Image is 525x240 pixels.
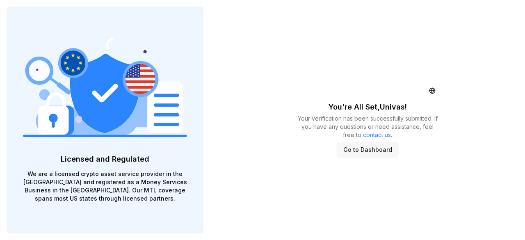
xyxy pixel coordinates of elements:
p: We are a licensed crypto asset service provider in the [GEOGRAPHIC_DATA] and registered as a Mone... [23,170,187,203]
a: contact us. [363,131,392,138]
p: You're All Set, Univas ! [329,101,407,113]
button: Go to Dashboard [337,142,399,157]
p: Your verification has been successfully submitted. If you have any questions or need assistance, ... [295,114,440,139]
p: Licensed and Regulated [23,153,187,165]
